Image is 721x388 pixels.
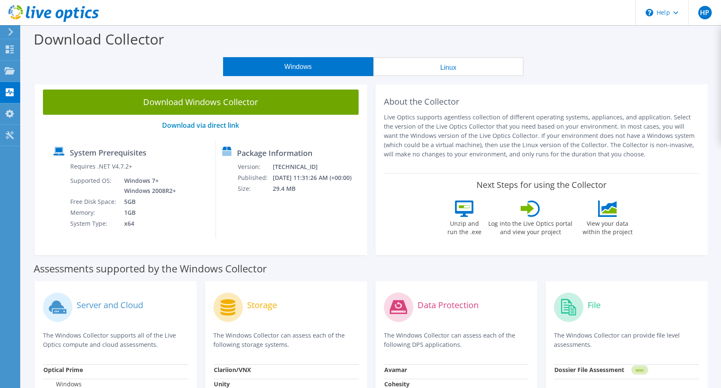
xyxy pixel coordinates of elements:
[577,217,638,236] label: View your data within the project
[43,90,359,115] a: Download Windows Collector
[213,331,359,349] p: The Windows Collector can assess each of the following storage systems.
[70,207,118,218] td: Memory:
[77,301,143,309] label: Server and Cloud
[162,121,239,130] a: Download via direct link
[384,331,529,349] p: The Windows Collector can assess each of the following DPS applications.
[70,162,132,171] label: Requires .NET V4.7.2+
[70,148,146,157] label: System Prerequisites
[554,331,699,349] p: The Windows Collector can provide file level assessments.
[118,207,178,218] td: 1GB
[373,57,524,76] button: Linux
[272,161,363,172] td: [TECHNICAL_ID]
[43,331,188,349] p: The Windows Collector supports all of the Live Optics compute and cloud assessments.
[588,301,601,309] label: File
[214,366,251,374] strong: Clariion/VNX
[272,172,363,183] td: [DATE] 11:31:26 AM (+00:00)
[445,217,484,236] label: Unzip and run the .exe
[384,113,700,159] p: Live Optics supports agentless collection of different operating systems, appliances, and applica...
[247,301,277,309] label: Storage
[418,301,479,309] label: Data Protection
[237,183,272,194] td: Size:
[34,29,164,49] label: Download Collector
[636,368,644,372] tspan: NEW!
[646,9,653,16] svg: \n
[34,264,267,273] label: Assessments supported by the Windows Collector
[237,172,272,183] td: Published:
[272,183,363,194] td: 29.4 MB
[118,218,178,229] td: x64
[118,175,178,196] td: Windows 7+ Windows 2008R2+
[70,175,118,196] td: Supported OS:
[384,366,407,374] strong: Avamar
[214,380,230,388] strong: Unity
[476,180,607,190] label: Next Steps for using the Collector
[384,97,700,107] h2: About the Collector
[70,218,118,229] td: System Type:
[554,366,624,374] strong: Dossier File Assessment
[384,380,410,388] strong: Cohesity
[118,196,178,207] td: 5GB
[223,57,373,76] button: Windows
[43,366,83,374] strong: Optical Prime
[488,217,573,236] label: Log into the Live Optics portal and view your project
[237,161,272,172] td: Version:
[698,6,712,19] span: HP
[70,196,118,207] td: Free Disk Space:
[237,149,312,157] label: Package Information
